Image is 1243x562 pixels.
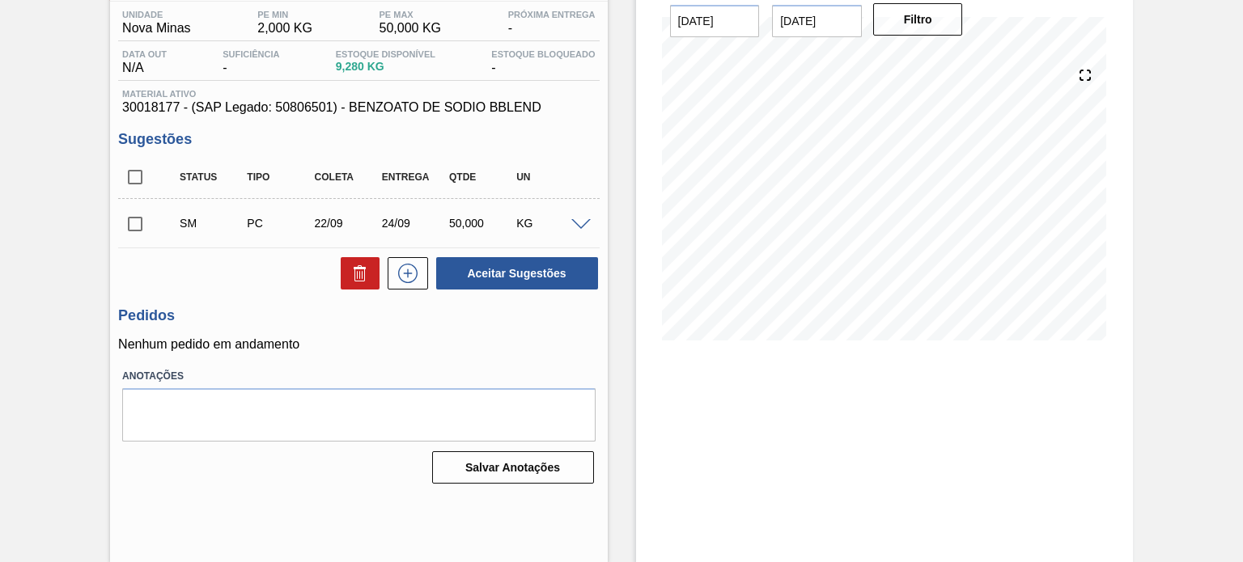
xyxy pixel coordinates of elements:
[122,10,190,19] span: Unidade
[122,89,595,99] span: Material ativo
[311,171,384,183] div: Coleta
[122,365,595,388] label: Anotações
[311,217,384,230] div: 22/09/2025
[445,171,519,183] div: Qtde
[378,171,452,183] div: Entrega
[218,49,283,75] div: -
[122,100,595,115] span: 30018177 - (SAP Legado: 50806501) - BENZOATO DE SODIO BBLEND
[428,256,600,291] div: Aceitar Sugestões
[118,131,599,148] h3: Sugestões
[432,451,594,484] button: Salvar Anotações
[333,257,380,289] div: Excluir Sugestões
[176,171,249,183] div: Status
[257,10,312,19] span: PE MIN
[512,217,586,230] div: KG
[670,5,760,37] input: dd/mm/yyyy
[487,49,599,75] div: -
[772,5,862,37] input: dd/mm/yyyy
[504,10,600,36] div: -
[873,3,963,36] button: Filtro
[243,171,316,183] div: Tipo
[512,171,586,183] div: UN
[436,257,598,289] button: Aceitar Sugestões
[118,307,599,324] h3: Pedidos
[243,217,316,230] div: Pedido de Compra
[491,49,595,59] span: Estoque Bloqueado
[122,49,167,59] span: Data out
[445,217,519,230] div: 50,000
[378,217,452,230] div: 24/09/2025
[380,21,442,36] span: 50,000 KG
[118,337,599,352] p: Nenhum pedido em andamento
[122,21,190,36] span: Nova Minas
[380,257,428,289] div: Nova sugestão
[176,217,249,230] div: Sugestão Manual
[336,61,435,73] span: 9,280 KG
[257,21,312,36] span: 2,000 KG
[508,10,596,19] span: Próxima Entrega
[336,49,435,59] span: Estoque Disponível
[118,49,171,75] div: N/A
[223,49,279,59] span: Suficiência
[380,10,442,19] span: PE MAX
